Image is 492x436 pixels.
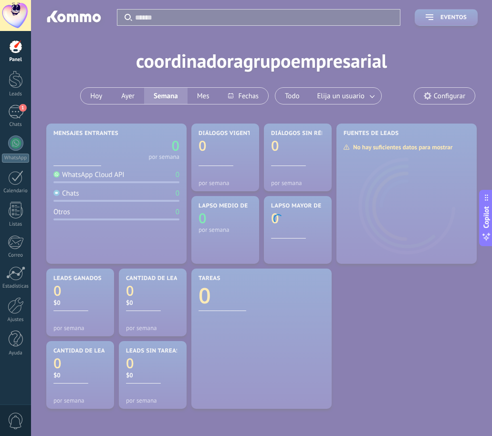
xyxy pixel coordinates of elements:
[2,57,30,63] div: Panel
[19,104,27,112] span: 1
[2,350,30,356] div: Ayuda
[2,91,30,97] div: Leads
[2,221,30,228] div: Listas
[2,122,30,128] div: Chats
[482,207,491,228] span: Copilot
[2,252,30,259] div: Correo
[2,188,30,194] div: Calendario
[2,283,30,290] div: Estadísticas
[2,317,30,323] div: Ajustes
[2,154,29,163] div: WhatsApp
